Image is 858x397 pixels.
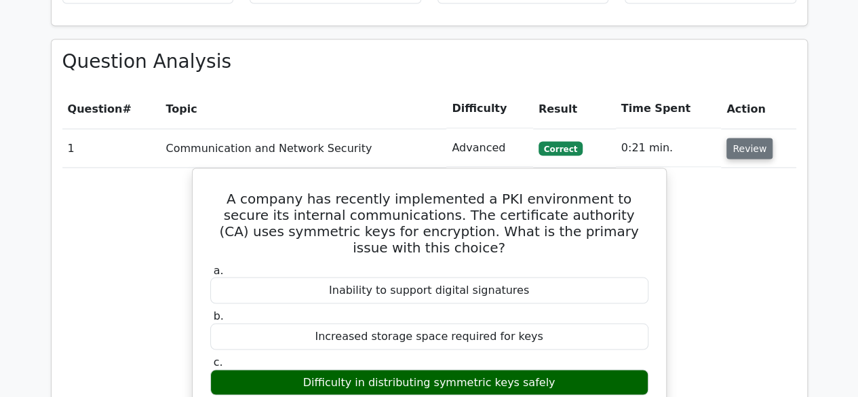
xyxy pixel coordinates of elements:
th: Difficulty [446,90,533,128]
span: Correct [539,141,583,155]
h5: A company has recently implemented a PKI environment to secure its internal communications. The c... [209,190,650,255]
td: 1 [62,128,161,167]
td: Communication and Network Security [160,128,446,167]
div: Difficulty in distributing symmetric keys safely [210,369,648,396]
th: Action [721,90,796,128]
th: Result [533,90,616,128]
button: Review [726,138,773,159]
td: Advanced [446,128,533,167]
h3: Question Analysis [62,50,796,73]
div: Increased storage space required for keys [210,323,648,349]
th: Time Spent [616,90,722,128]
span: b. [214,309,224,322]
td: 0:21 min. [616,128,722,167]
div: Inability to support digital signatures [210,277,648,303]
span: Question [68,102,123,115]
th: Topic [160,90,446,128]
th: # [62,90,161,128]
span: c. [214,355,223,368]
span: a. [214,263,224,276]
